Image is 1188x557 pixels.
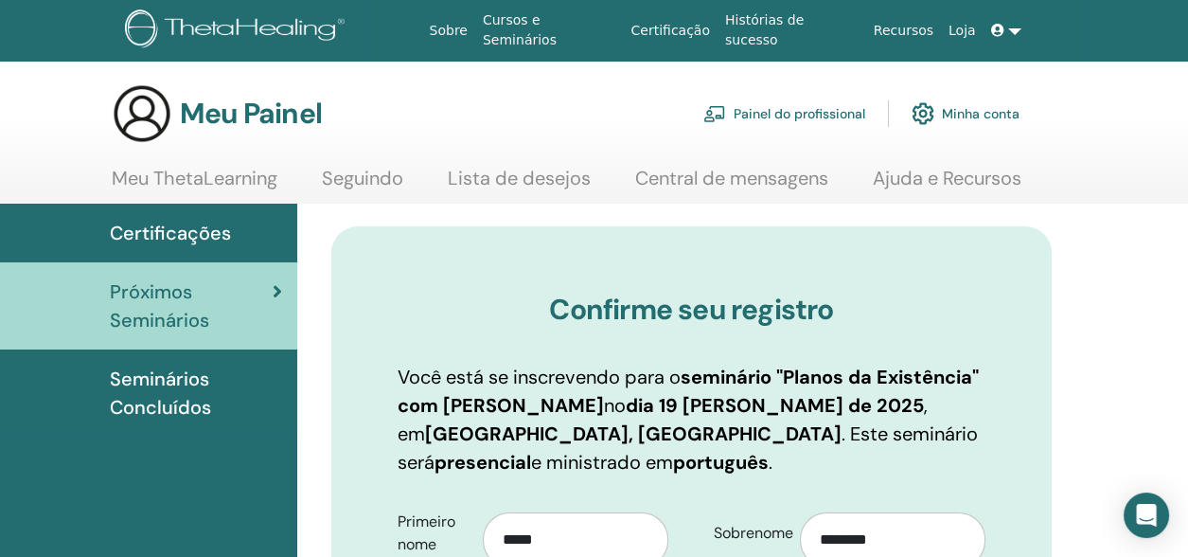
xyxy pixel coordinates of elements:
font: Você está se inscrevendo para o [398,365,681,389]
font: . [769,450,772,475]
a: Lista de desejos [448,167,591,204]
font: Seguindo [322,166,403,190]
font: Sobre [430,23,468,38]
a: Seguindo [322,167,403,204]
a: Recursos [866,13,941,48]
font: Recursos [874,23,933,38]
a: Minha conta [912,93,1020,135]
font: Central de mensagens [635,166,828,190]
a: Central de mensagens [635,167,828,204]
img: generic-user-icon.jpg [112,83,172,144]
font: português [673,450,769,475]
font: e ministrado em [531,450,673,475]
img: cog.svg [912,98,934,130]
font: Histórias de sucesso [725,12,804,47]
img: logo.png [125,9,351,52]
font: dia 19 [PERSON_NAME] de 2025 [626,393,924,418]
font: Painel do profissional [734,106,865,123]
font: Minha conta [942,106,1020,123]
font: Meu Painel [180,95,322,132]
div: Open Intercom Messenger [1124,493,1169,538]
font: Ajuda e Recursos [873,166,1021,190]
font: seminário "Planos da Existência" com [PERSON_NAME] [398,365,979,418]
a: Meu ThetaLearning [112,167,277,204]
font: Certificação [630,23,709,38]
img: chalkboard-teacher.svg [703,105,726,122]
font: Lista de desejos [448,166,591,190]
font: Certificações [110,221,231,245]
font: presencial [434,450,531,475]
font: [GEOGRAPHIC_DATA], [GEOGRAPHIC_DATA] [425,422,842,446]
font: no [604,393,626,418]
a: Certificação [623,13,717,48]
a: Cursos e Seminários [475,3,624,58]
font: Seminários Concluídos [110,367,211,420]
font: Confirme seu registro [549,291,833,328]
a: Painel do profissional [703,93,865,135]
a: Sobre [422,13,475,48]
font: Sobrenome [714,523,793,543]
font: Próximos Seminários [110,279,209,332]
font: Cursos e Seminários [483,12,557,47]
a: Histórias de sucesso [718,3,866,58]
a: Loja [941,13,984,48]
a: Ajuda e Recursos [873,167,1021,204]
font: Loja [949,23,976,38]
font: Meu ThetaLearning [112,166,277,190]
font: Primeiro nome [398,512,455,554]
